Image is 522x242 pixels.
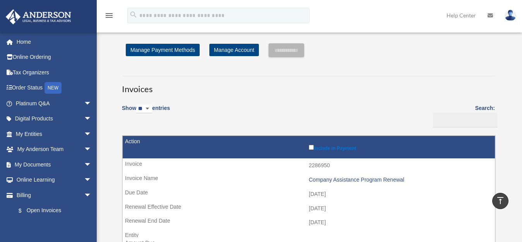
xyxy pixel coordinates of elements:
span: arrow_drop_down [84,157,99,173]
span: arrow_drop_down [84,126,99,142]
img: User Pic [505,10,516,21]
i: search [129,10,138,19]
td: [DATE] [123,187,495,202]
a: Manage Payment Methods [126,44,200,56]
a: Tax Organizers [5,65,103,80]
div: Company Assistance Program Renewal [309,177,491,183]
img: Anderson Advisors Platinum Portal [3,9,74,24]
a: My Anderson Teamarrow_drop_down [5,142,103,157]
span: arrow_drop_down [84,96,99,112]
a: Billingarrow_drop_down [5,187,99,203]
input: Include in Payment [309,145,314,150]
a: $Open Invoices [11,203,96,219]
h3: Invoices [122,76,495,95]
i: menu [104,11,114,20]
td: [DATE] [123,201,495,216]
label: Search: [430,103,495,127]
td: 2286950 [123,158,495,173]
span: arrow_drop_down [84,111,99,127]
a: Home [5,34,103,50]
a: My Entitiesarrow_drop_down [5,126,103,142]
a: Manage Account [209,44,259,56]
span: arrow_drop_down [84,172,99,188]
td: [DATE] [123,215,495,230]
select: Showentries [136,105,152,113]
span: arrow_drop_down [84,142,99,158]
span: arrow_drop_down [84,187,99,203]
a: Platinum Q&Aarrow_drop_down [5,96,103,111]
a: vertical_align_top [492,193,508,209]
a: My Documentsarrow_drop_down [5,157,103,172]
a: Order StatusNEW [5,80,103,96]
a: menu [104,14,114,20]
div: NEW [44,82,62,94]
i: vertical_align_top [496,196,505,205]
a: Online Ordering [5,50,103,65]
label: Include in Payment [309,143,491,151]
a: Digital Productsarrow_drop_down [5,111,103,127]
input: Search: [433,113,498,127]
label: Show entries [122,103,170,121]
a: Online Learningarrow_drop_down [5,172,103,188]
span: $ [23,206,27,216]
